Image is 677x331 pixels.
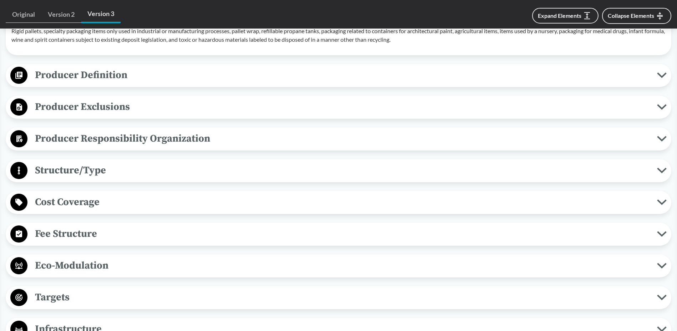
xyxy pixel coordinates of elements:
[8,130,669,148] button: Producer Responsibility Organization
[27,99,657,115] span: Producer Exclusions
[8,162,669,180] button: Structure/Type
[6,6,41,23] a: Original
[8,257,669,275] button: Eco-Modulation
[8,66,669,85] button: Producer Definition
[27,289,657,305] span: Targets
[602,8,671,24] button: Collapse Elements
[27,131,657,147] span: Producer Responsibility Organization
[8,98,669,116] button: Producer Exclusions
[81,6,121,23] a: Version 3
[27,194,657,210] span: Cost Coverage
[27,162,657,178] span: Structure/Type
[27,67,657,83] span: Producer Definition
[8,193,669,212] button: Cost Coverage
[27,258,657,274] span: Eco-Modulation
[27,226,657,242] span: Fee Structure
[41,6,81,23] a: Version 2
[532,8,598,24] button: Expand Elements
[11,18,666,44] p: Other exclusions include: Rigid pallets, specialty packaging items only used in industrial or man...
[8,225,669,243] button: Fee Structure
[8,289,669,307] button: Targets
